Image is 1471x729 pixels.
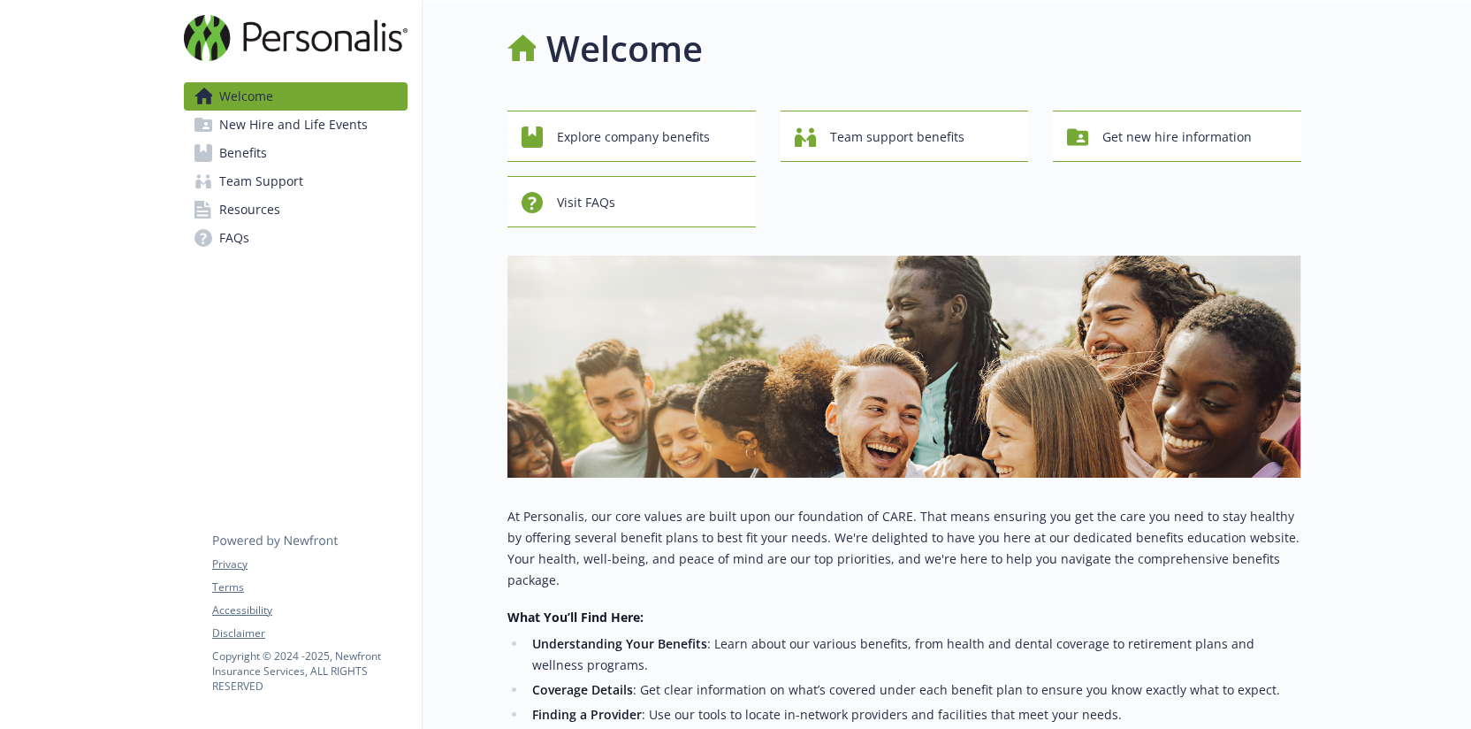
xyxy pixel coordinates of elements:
[507,176,756,227] button: Visit FAQs
[507,256,1301,478] img: overview page banner
[557,186,615,219] span: Visit FAQs
[1102,120,1252,154] span: Get new hire information
[507,111,756,162] button: Explore company benefits
[1053,111,1301,162] button: Get new hire information
[212,625,407,641] a: Disclaimer
[532,635,707,652] strong: Understanding Your Benefits
[219,139,267,167] span: Benefits
[219,196,280,224] span: Resources
[557,120,710,154] span: Explore company benefits
[212,556,407,572] a: Privacy
[212,648,407,694] p: Copyright © 2024 - 2025 , Newfront Insurance Services, ALL RIGHTS RESERVED
[532,706,642,723] strong: Finding a Provider
[507,506,1301,591] p: At Personalis, our core values are built upon our foundation of CARE. That means ensuring you get...
[184,167,408,196] a: Team Support
[212,602,407,618] a: Accessibility
[532,681,633,698] strong: Coverage Details
[507,609,644,625] strong: What You’ll Find Here:
[184,196,408,224] a: Resources
[184,111,408,139] a: New Hire and Life Events
[219,82,273,111] span: Welcome
[830,120,964,154] span: Team support benefits
[527,704,1301,725] li: : Use our tools to locate in-network providers and facilities that meet your needs.
[781,111,1029,162] button: Team support benefits
[184,82,408,111] a: Welcome
[527,679,1301,701] li: : Get clear information on what’s covered under each benefit plan to ensure you know exactly what...
[184,224,408,252] a: FAQs
[527,633,1301,676] li: : Learn about our various benefits, from health and dental coverage to retirement plans and welln...
[184,139,408,167] a: Benefits
[219,111,368,139] span: New Hire and Life Events
[546,22,703,75] h1: Welcome
[212,579,407,595] a: Terms
[219,224,249,252] span: FAQs
[219,167,303,196] span: Team Support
